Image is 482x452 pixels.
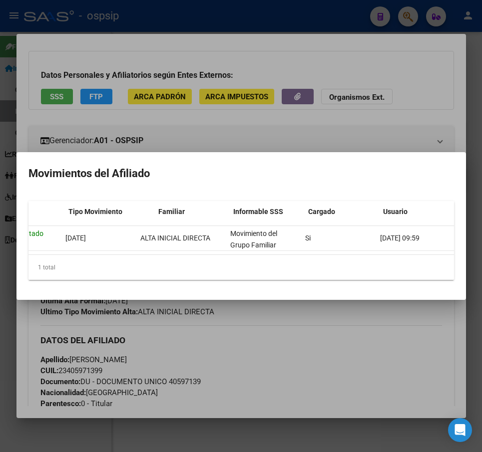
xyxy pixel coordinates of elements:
datatable-header-cell: Tipo Movimiento [64,201,154,223]
span: Familiar [158,208,185,216]
span: Movimiento del Grupo Familiar [230,229,277,249]
span: Tipo Movimiento [68,208,122,216]
span: Cargado [308,208,335,216]
span: Usuario [383,208,408,216]
div: Open Intercom Messenger [448,418,472,442]
span: ALTA INICIAL DIRECTA [140,234,210,242]
datatable-header-cell: Informable SSS [229,201,304,223]
datatable-header-cell: Usuario [379,201,454,223]
h2: Movimientos del Afiliado [28,164,454,183]
span: [DATE] 09:59 [380,234,420,242]
span: Si [305,234,311,242]
datatable-header-cell: Familiar [154,201,229,223]
datatable-header-cell: Cargado [304,201,379,223]
div: 1 total [28,255,454,280]
span: [DATE] [65,234,86,242]
span: Informable SSS [233,208,283,216]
